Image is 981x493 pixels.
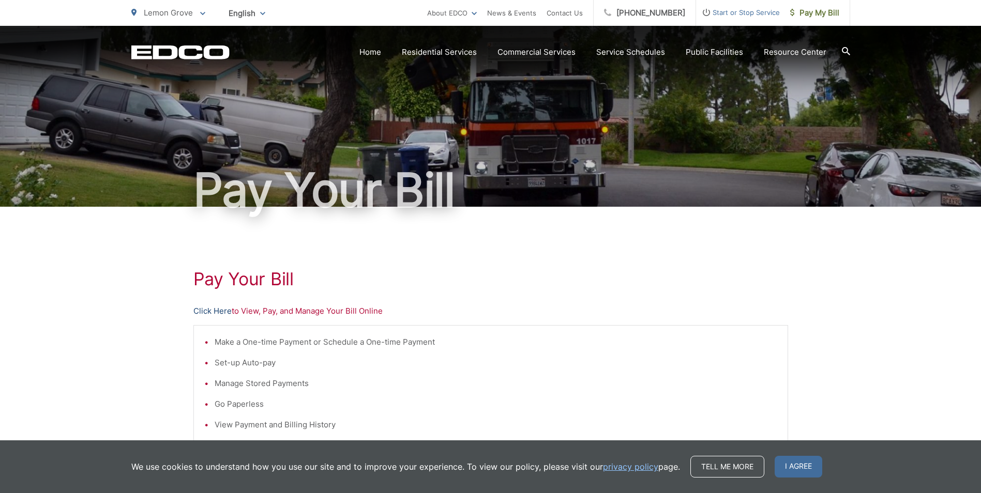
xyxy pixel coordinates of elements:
[547,7,583,19] a: Contact Us
[775,456,822,477] span: I agree
[131,460,680,473] p: We use cookies to understand how you use our site and to improve your experience. To view our pol...
[427,7,477,19] a: About EDCO
[686,46,743,58] a: Public Facilities
[193,305,232,317] a: Click Here
[215,419,777,431] li: View Payment and Billing History
[596,46,665,58] a: Service Schedules
[215,357,777,369] li: Set-up Auto-pay
[215,377,777,390] li: Manage Stored Payments
[603,460,658,473] a: privacy policy
[193,305,788,317] p: to View, Pay, and Manage Your Bill Online
[193,269,788,289] h1: Pay Your Bill
[215,398,777,410] li: Go Paperless
[402,46,477,58] a: Residential Services
[131,45,230,59] a: EDCD logo. Return to the homepage.
[690,456,764,477] a: Tell me more
[487,7,536,19] a: News & Events
[144,8,193,18] span: Lemon Grove
[497,46,576,58] a: Commercial Services
[221,4,273,22] span: English
[131,164,850,216] h1: Pay Your Bill
[764,46,826,58] a: Resource Center
[359,46,381,58] a: Home
[790,7,839,19] span: Pay My Bill
[215,336,777,348] li: Make a One-time Payment or Schedule a One-time Payment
